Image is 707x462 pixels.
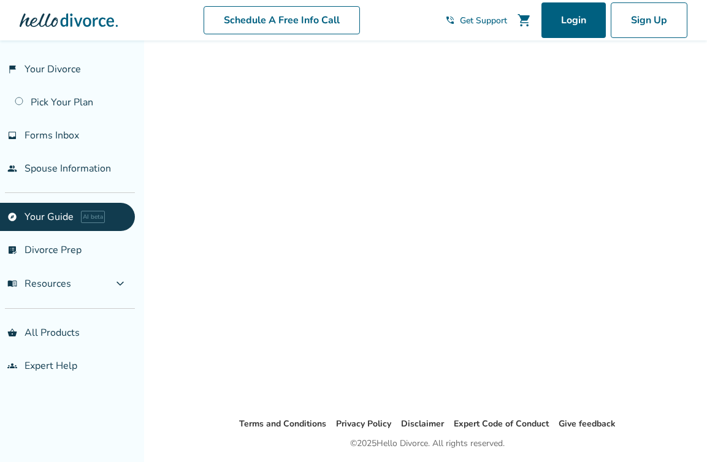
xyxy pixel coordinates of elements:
[7,131,17,140] span: inbox
[336,418,391,430] a: Privacy Policy
[445,15,455,25] span: phone_in_talk
[7,277,71,290] span: Resources
[350,436,505,451] div: © 2025 Hello Divorce. All rights reserved.
[7,64,17,74] span: flag_2
[445,15,507,26] a: phone_in_talkGet Support
[611,2,687,38] a: Sign Up
[517,13,532,28] span: shopping_cart
[559,417,616,431] li: Give feedback
[204,6,360,34] a: Schedule A Free Info Call
[113,276,128,291] span: expand_more
[7,361,17,371] span: groups
[401,417,444,431] li: Disclaimer
[25,129,79,142] span: Forms Inbox
[7,328,17,338] span: shopping_basket
[541,2,606,38] a: Login
[81,211,105,223] span: AI beta
[460,15,507,26] span: Get Support
[239,418,326,430] a: Terms and Conditions
[7,212,17,222] span: explore
[454,418,549,430] a: Expert Code of Conduct
[7,245,17,255] span: list_alt_check
[7,279,17,289] span: menu_book
[7,164,17,173] span: people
